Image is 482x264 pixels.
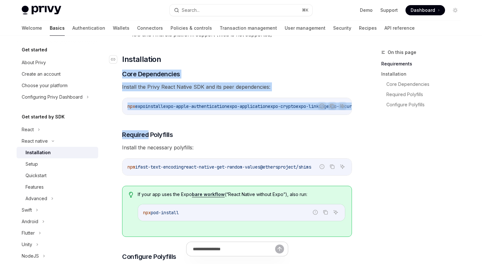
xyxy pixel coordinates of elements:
[338,102,347,110] button: Ask AI
[22,113,65,121] h5: Get started by SDK
[17,57,98,68] a: About Privy
[129,192,133,198] svg: Tip
[405,5,445,15] a: Dashboard
[26,195,47,202] div: Advanced
[135,103,145,109] span: expo
[128,164,135,170] span: npm
[171,20,212,36] a: Policies & controls
[163,103,227,109] span: expo-apple-authentication
[22,126,34,133] div: React
[22,59,46,66] div: About Privy
[122,70,180,79] span: Core Dependencies
[145,103,163,109] span: install
[384,20,415,36] a: API reference
[388,49,416,56] span: On this page
[17,170,98,181] a: Quickstart
[386,100,465,110] a: Configure Polyfills
[151,210,179,215] span: pod-install
[50,20,65,36] a: Basics
[182,6,200,14] div: Search...
[135,164,138,170] span: i
[22,93,83,101] div: Configuring Privy Dashboard
[26,149,51,156] div: Installation
[17,181,98,193] a: Features
[275,245,284,253] button: Send message
[380,7,398,13] a: Support
[386,89,465,100] a: Required Polyfills
[22,229,35,237] div: Flutter
[122,82,352,91] span: Install the Privy React Native SDK and its peer dependencies:
[109,54,122,64] a: Navigate to header
[411,7,435,13] span: Dashboard
[72,20,105,36] a: Authentication
[22,20,42,36] a: Welcome
[333,20,351,36] a: Security
[296,103,326,109] span: expo-linking
[22,252,39,260] div: NodeJS
[338,162,347,171] button: Ask AI
[381,69,465,79] a: Installation
[122,54,161,64] span: Installation
[227,103,268,109] span: expo-application
[381,59,465,69] a: Requirements
[17,158,98,170] a: Setup
[22,206,32,214] div: Swift
[328,162,336,171] button: Copy the contents from the code block
[17,68,98,80] a: Create an account
[122,143,352,152] span: Install the necessary polyfills:
[302,8,309,13] span: ⌘ K
[332,208,340,216] button: Ask AI
[22,70,61,78] div: Create an account
[17,80,98,91] a: Choose your platform
[318,162,326,171] button: Report incorrect code
[143,210,151,215] span: npx
[318,102,326,110] button: Report incorrect code
[321,208,330,216] button: Copy the contents from the code block
[360,7,373,13] a: Demo
[26,183,44,191] div: Features
[22,82,68,89] div: Choose your platform
[122,130,173,139] span: Required Polyfills
[26,172,47,179] div: Quickstart
[326,103,370,109] span: expo-secure-store
[285,20,325,36] a: User management
[22,137,48,145] div: React native
[138,191,345,198] span: If your app uses the Expo (“React Native without Expo”), also run:
[328,102,336,110] button: Copy the contents from the code block
[137,20,163,36] a: Connectors
[138,164,184,170] span: fast-text-encoding
[359,20,377,36] a: Recipes
[113,20,129,36] a: Wallets
[184,164,260,170] span: react-native-get-random-values
[22,6,61,15] img: light logo
[192,192,225,197] a: bare workflow
[22,46,47,54] h5: Get started
[260,164,311,170] span: @ethersproject/shims
[450,5,460,15] button: Toggle dark mode
[386,79,465,89] a: Core Dependencies
[22,218,38,225] div: Android
[311,208,319,216] button: Report incorrect code
[220,20,277,36] a: Transaction management
[128,103,135,109] span: npx
[22,241,32,248] div: Unity
[268,103,296,109] span: expo-crypto
[17,147,98,158] a: Installation
[170,4,312,16] button: Search...⌘K
[26,160,38,168] div: Setup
